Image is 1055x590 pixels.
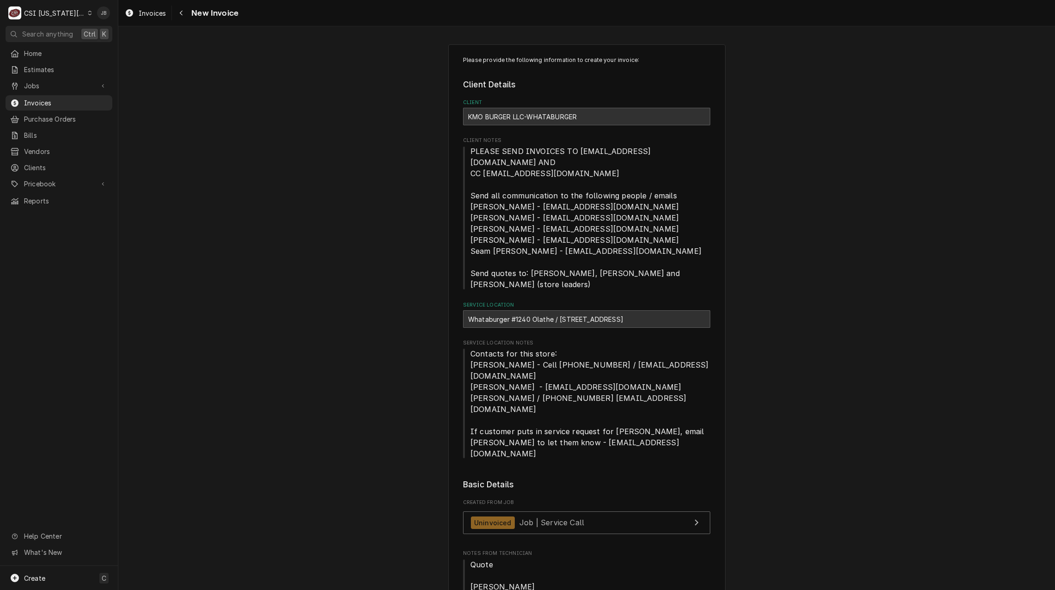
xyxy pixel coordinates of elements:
span: Clients [24,163,108,172]
button: Search anythingCtrlK [6,26,112,42]
span: Estimates [24,65,108,74]
span: Client Notes [463,146,710,290]
a: Estimates [6,62,112,77]
div: CSI Kansas City's Avatar [8,6,21,19]
span: Invoices [24,98,108,108]
span: Purchase Orders [24,114,108,124]
label: Service Location [463,301,710,309]
a: Clients [6,160,112,175]
a: Invoices [6,95,112,111]
span: Home [24,49,108,58]
span: Created From Job [463,499,710,506]
span: K [102,29,106,39]
span: Invoices [139,8,166,18]
div: Client [463,99,710,125]
span: Jobs [24,81,94,91]
span: C [102,573,106,583]
label: Client [463,99,710,106]
div: Service Location [463,301,710,328]
span: Create [24,574,45,582]
div: CSI [US_STATE][GEOGRAPHIC_DATA] [24,8,85,18]
span: Client Notes [463,137,710,144]
a: Bills [6,128,112,143]
span: Reports [24,196,108,206]
div: Client Notes [463,137,710,290]
span: PLEASE SEND INVOICES TO [EMAIL_ADDRESS][DOMAIN_NAME] AND CC [EMAIL_ADDRESS][DOMAIN_NAME] Send all... [470,147,701,289]
div: Whataburger #1240 Olathe / 14123 W 135Th Street, Olathe, KS 66062 [463,310,710,328]
a: Go to What's New [6,545,112,560]
span: What's New [24,547,107,557]
a: Go to Jobs [6,78,112,93]
span: Bills [24,130,108,140]
a: Reports [6,193,112,209]
span: New Invoice [189,7,238,19]
p: Please provide the following information to create your invoice: [463,56,710,64]
span: Help Center [24,531,107,541]
div: JB [97,6,110,19]
button: Navigate back [174,6,189,20]
span: Ctrl [84,29,96,39]
legend: Client Details [463,79,710,91]
span: Search anything [22,29,73,39]
span: Service Location Notes [463,348,710,459]
div: C [8,6,21,19]
a: Invoices [121,6,170,21]
span: Vendors [24,147,108,156]
div: Service Location Notes [463,339,710,459]
a: Go to Pricebook [6,176,112,191]
span: Service Location Notes [463,339,710,347]
span: Notes From Technician [463,550,710,557]
div: Created From Job [463,499,710,539]
div: Uninvoiced [471,516,515,529]
div: KMO BURGER LLC-WHATABURGER [463,108,710,125]
a: Vendors [6,144,112,159]
legend: Basic Details [463,479,710,491]
a: Go to Help Center [6,529,112,544]
a: Purchase Orders [6,111,112,127]
span: Contacts for this store: [PERSON_NAME] - Cell [PHONE_NUMBER] / [EMAIL_ADDRESS][DOMAIN_NAME] [PERS... [470,349,708,458]
a: View Job [463,511,710,534]
span: Pricebook [24,179,94,189]
div: Joshua Bennett's Avatar [97,6,110,19]
span: Job | Service Call [519,518,584,527]
a: Home [6,46,112,61]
